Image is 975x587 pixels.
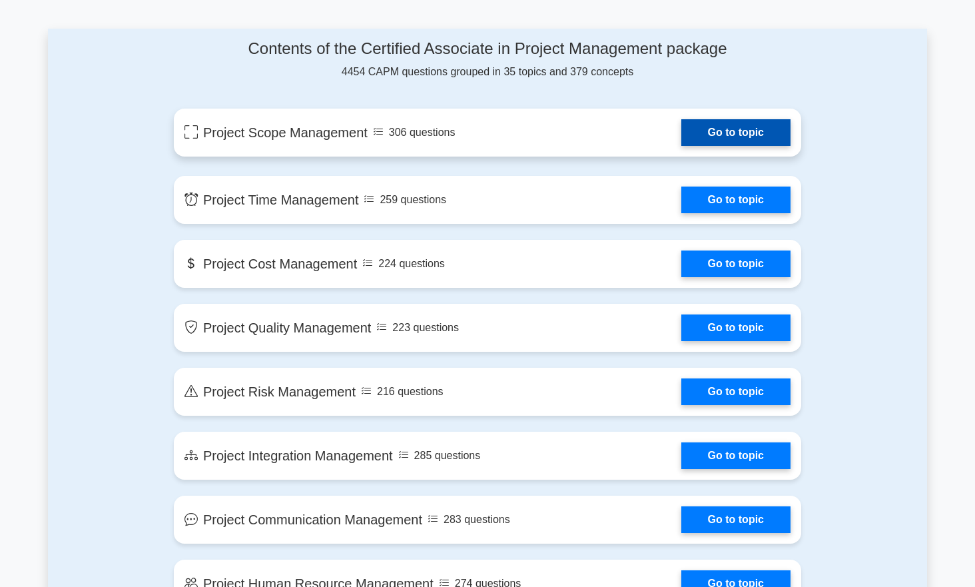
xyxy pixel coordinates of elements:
[681,119,791,146] a: Go to topic
[681,506,791,533] a: Go to topic
[174,39,801,59] h4: Contents of the Certified Associate in Project Management package
[681,251,791,277] a: Go to topic
[681,187,791,213] a: Go to topic
[174,39,801,80] div: 4454 CAPM questions grouped in 35 topics and 379 concepts
[681,314,791,341] a: Go to topic
[681,378,791,405] a: Go to topic
[681,442,791,469] a: Go to topic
